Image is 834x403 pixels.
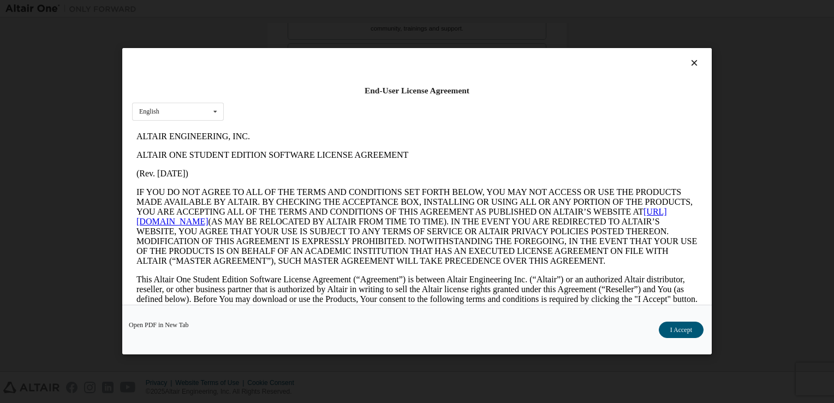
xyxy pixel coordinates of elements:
[4,80,535,99] a: [URL][DOMAIN_NAME]
[4,23,565,33] p: ALTAIR ONE STUDENT EDITION SOFTWARE LICENSE AGREEMENT
[132,85,702,96] div: End-User License Agreement
[4,42,565,51] p: (Rev. [DATE])
[129,322,189,329] a: Open PDF in New Tab
[139,109,159,115] div: English
[4,60,565,139] p: IF YOU DO NOT AGREE TO ALL OF THE TERMS AND CONDITIONS SET FORTH BELOW, YOU MAY NOT ACCESS OR USE...
[659,322,704,339] button: I Accept
[4,147,565,187] p: This Altair One Student Edition Software License Agreement (“Agreement”) is between Altair Engine...
[4,4,565,14] p: ALTAIR ENGINEERING, INC.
